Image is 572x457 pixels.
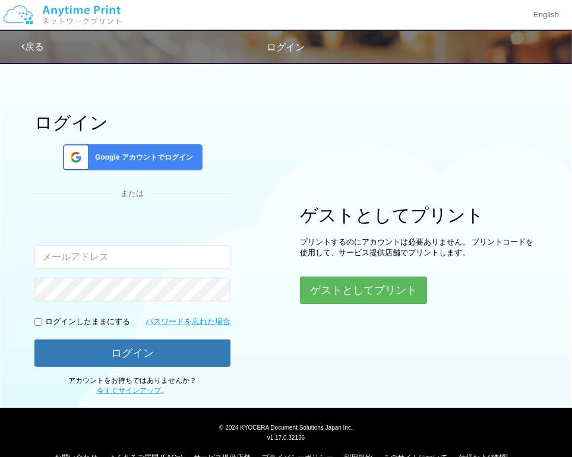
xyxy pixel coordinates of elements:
div: または [34,188,230,199]
a: パスワードを忘れた場合 [146,316,230,328]
h1: ログイン [34,113,230,132]
p: プリントするのにアカウントは必要ありません。 プリントコードを使用して、サービス提供店舗でプリントします。 [300,237,538,259]
span: 。 [97,386,168,395]
span: ログイン [267,42,305,52]
span: © 2024 KYOCERA Document Solutions Japan Inc. [219,423,353,431]
input: メールアドレス [34,245,230,269]
button: ゲストとしてプリント [300,277,427,304]
p: ログインしたままにする [45,316,130,328]
span: Google アカウントでログイン [90,153,193,163]
h1: ゲストとしてプリント [300,205,538,225]
a: 今すぐサインアップ [97,386,161,395]
button: ログイン [34,339,230,367]
span: v1.17.0.32136 [267,434,305,441]
a: 戻る [21,42,44,52]
p: アカウントをお持ちではありませんか？ [34,376,230,396]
